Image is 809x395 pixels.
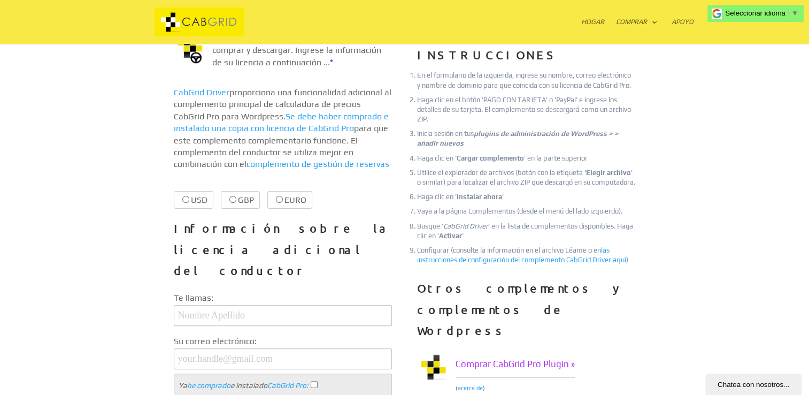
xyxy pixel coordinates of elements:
[417,130,619,147] em: plugins de administración de WordPress > > añadir nuevos
[417,246,626,264] font: Configurar (consulte la información en el archivo Léame o en
[174,87,392,179] p: proporciona una funcionalidad adicional al complemento principal de calculadora de precios CabGri...
[246,159,389,169] a: complemento de gestión de reservas
[672,18,694,44] a: Apoyo
[174,348,392,369] input: your.handle@gmail.com
[417,154,635,163] li: Haga clic en ' ' en la parte superior
[417,129,635,148] li: Inicia sesión en tus
[267,381,306,390] a: CabGrid Pro
[705,371,804,395] iframe: chat widget
[191,195,207,205] font: USD
[791,9,798,17] span: ▼
[417,351,449,383] img: Complemento de CabGrid Wordpress
[174,87,229,97] a: CabGrid Driver
[458,385,483,391] a: acerca de
[417,246,635,265] li: )
[284,195,306,205] font: EURO
[417,44,635,71] h3: INSTRUCCIONES
[456,385,485,391] span: ( )
[212,33,381,67] font: ya está disponible para comprar y descargar. Ingrese la información de su licencia a continuación...
[725,9,798,17] a: Seleccionar idioma
[417,71,635,90] li: En el formulario de la izquierda, ingrese su nombre, correo electrónico y nombre de dominio para ...
[306,381,309,390] a: :
[417,207,635,216] li: Vaya a la página Complementos (desde el menú del lado izquierdo).
[417,168,635,187] li: Utilice el explorador de archivos (botón con la etiqueta ' ' o similar) para localizar el archivo...
[174,291,392,305] label: Te llamas:
[118,7,281,37] img: CabGrid
[725,9,785,17] span: Seleccionar idioma
[457,193,502,201] strong: Instalar ahora
[616,18,658,44] a: Comprar
[229,196,236,203] input: GBP
[238,195,254,205] font: GBP
[174,335,392,348] label: Su correo electrónico:
[417,192,635,202] li: Haga clic en ' '
[586,169,631,177] strong: Elegir archivo
[174,33,206,65] img: Taxi Driver Wordpress Plugin
[417,278,635,347] h3: Otros complementos y complementos de Wordpress
[276,196,283,203] input: EURO
[456,351,575,378] a: Comprar CabGrid Pro Plugin »
[179,381,309,390] label: Ya e instalado
[581,18,604,44] a: Hogar
[443,222,488,230] em: CabGrid Driver
[417,222,635,241] li: Busque ' ' en la lista de complementos disponibles. Haga clic en ' '
[439,232,462,240] strong: Activar
[187,381,230,390] a: he comprado
[174,218,392,287] h3: Información sobre la licencia adicional del conductor
[457,154,524,162] strong: Cargar complemento
[417,95,635,125] li: Haga clic en el botón 'PAGO CON TARJETA' o 'PayPal' e ingrese los detalles de su tarjeta. El comp...
[174,305,392,326] input: Nombre Apellido
[182,196,189,203] input: USD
